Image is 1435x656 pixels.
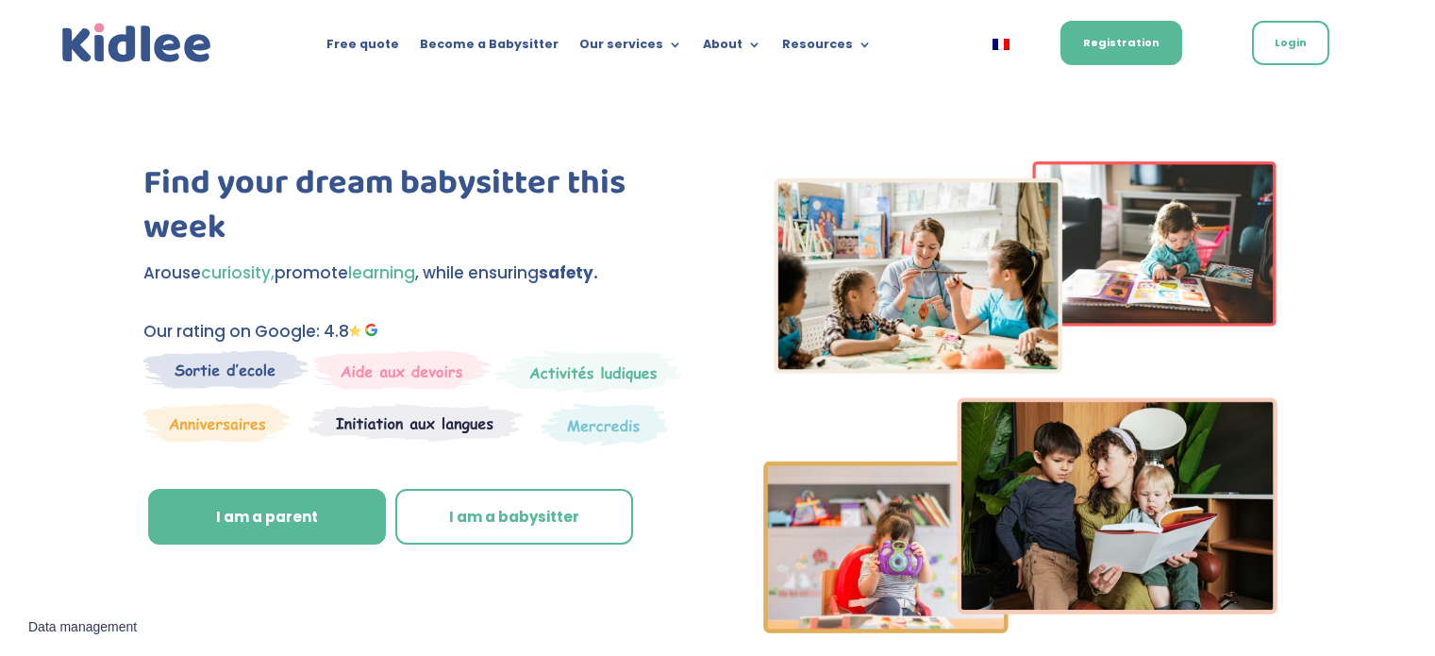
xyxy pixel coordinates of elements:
font: Our rating on Google: 4.8 [143,320,349,343]
img: Thematic workshop [309,403,523,443]
a: Login [1252,21,1329,65]
font: promote [275,261,348,284]
font: I am a parent [216,507,318,527]
img: Wednesday [494,350,681,394]
img: logo_kidlee_bleu [58,19,216,68]
a: Registration [1060,21,1182,65]
button: Data management [17,608,148,648]
img: Birthday [143,403,291,443]
font: Data management [28,619,137,634]
font: About [703,36,743,52]
font: safety. [539,261,598,284]
img: Thematic [541,403,668,446]
font: Resources [782,36,853,52]
a: About [703,38,761,59]
font: Free quote [326,36,399,52]
font: Registration [1083,35,1160,50]
a: I am a parent [148,489,386,546]
img: weekends [313,350,491,390]
a: Our services [579,38,682,59]
a: Free quote [326,38,399,59]
img: French [993,39,1010,50]
font: , while ensuring [415,261,539,284]
font: Arouse [143,261,201,284]
a: Kidlee Logo [58,19,216,68]
picture: Imgs-2 [763,616,1278,639]
font: learning [348,261,415,284]
font: curiosity, [201,261,275,284]
font: Find your dream babysitter this week [143,156,626,255]
font: Become a Babysitter [420,36,559,52]
a: Resources [782,38,872,59]
a: I am a babysitter [395,489,633,546]
font: Login [1275,35,1307,50]
font: I am a babysitter [449,507,579,527]
img: School outing [143,350,309,389]
a: Become a Babysitter [420,38,559,59]
font: Our services [579,36,663,52]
